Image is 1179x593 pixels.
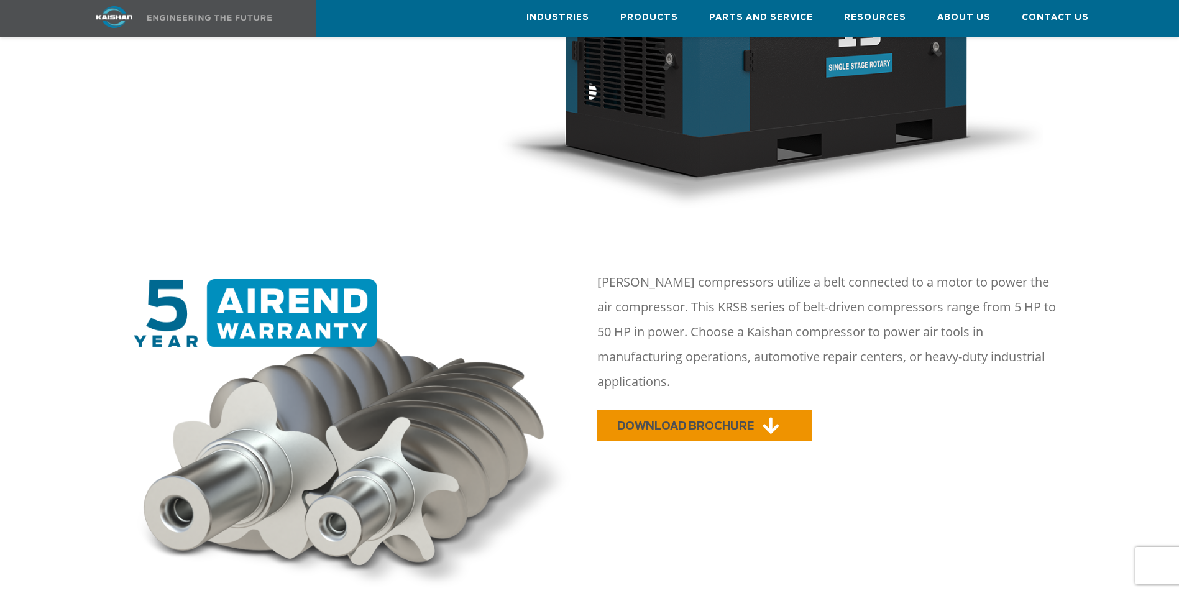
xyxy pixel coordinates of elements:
[937,11,991,25] span: About Us
[597,410,812,441] a: DOWNLOAD BROCHURE
[68,6,161,28] img: kaishan logo
[620,1,678,34] a: Products
[1022,1,1089,34] a: Contact Us
[617,421,754,431] span: DOWNLOAD BROCHURE
[844,1,906,34] a: Resources
[620,11,678,25] span: Products
[597,270,1062,394] p: [PERSON_NAME] compressors utilize a belt connected to a motor to power the air compressor. This K...
[147,15,272,21] img: Engineering the future
[526,11,589,25] span: Industries
[709,11,813,25] span: Parts and Service
[1022,11,1089,25] span: Contact Us
[937,1,991,34] a: About Us
[844,11,906,25] span: Resources
[709,1,813,34] a: Parts and Service
[526,1,589,34] a: Industries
